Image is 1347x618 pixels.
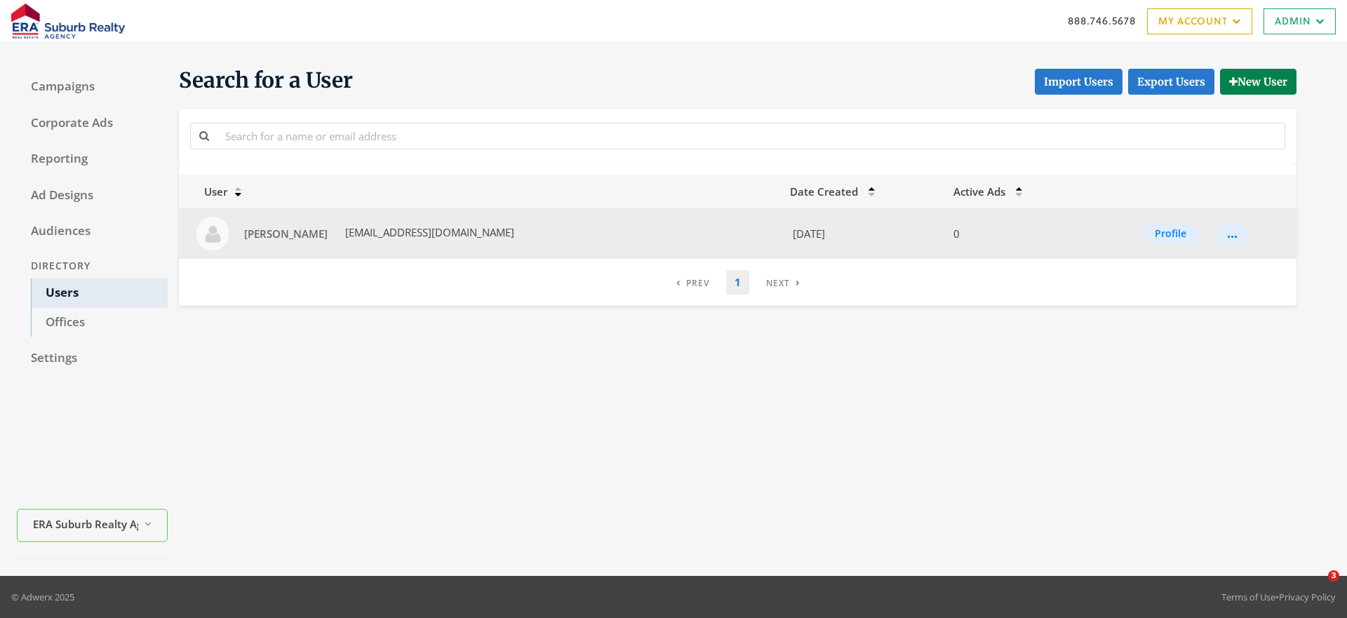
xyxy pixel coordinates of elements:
[668,270,808,295] nav: pagination
[1143,222,1198,245] button: Profile
[244,227,328,241] span: [PERSON_NAME]
[17,253,168,279] div: Directory
[1147,8,1252,34] a: My Account
[31,278,168,308] a: Users
[11,4,125,39] img: Adwerx
[1220,69,1296,95] button: New User
[953,184,1005,199] span: Active Ads
[782,208,945,259] td: [DATE]
[1128,69,1214,95] a: Export Users
[217,123,1285,149] input: Search for a name or email address
[1215,223,1249,244] button: ...
[17,217,168,246] a: Audiences
[33,516,138,532] span: ERA Suburb Realty Agency
[790,184,858,199] span: Date Created
[1221,590,1336,604] div: •
[187,184,227,199] span: User
[945,208,1080,259] td: 0
[235,221,337,247] a: [PERSON_NAME]
[17,181,168,210] a: Ad Designs
[1227,233,1238,234] div: ...
[196,217,229,250] img: Fabrizia Rotondo profile
[11,590,74,604] p: © Adwerx 2025
[31,308,168,337] a: Offices
[17,109,168,138] a: Corporate Ads
[1221,591,1275,603] a: Terms of Use
[179,67,353,95] span: Search for a User
[1279,591,1336,603] a: Privacy Policy
[1299,570,1333,604] iframe: Intercom live chat
[199,130,209,141] i: Search for a name or email address
[726,270,749,295] a: 1
[1035,69,1122,95] button: Import Users
[1264,8,1336,34] a: Admin
[17,72,168,102] a: Campaigns
[342,225,514,239] span: [EMAIL_ADDRESS][DOMAIN_NAME]
[17,145,168,174] a: Reporting
[1068,13,1136,28] a: 888.746.5678
[17,344,168,373] a: Settings
[1328,570,1339,582] span: 3
[17,509,168,542] button: ERA Suburb Realty Agency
